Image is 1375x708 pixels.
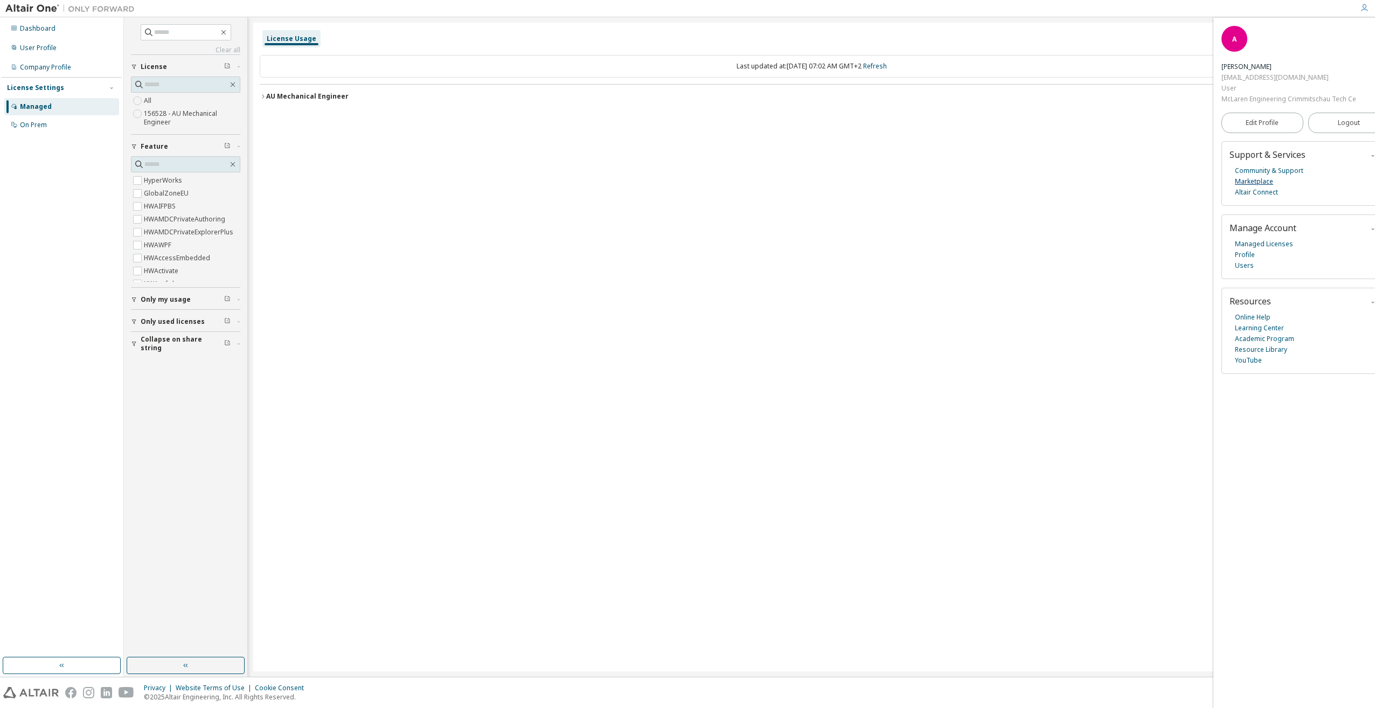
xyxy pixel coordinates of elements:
a: Clear all [131,46,240,54]
div: User [1221,83,1356,94]
span: Clear filter [224,339,231,348]
img: facebook.svg [65,687,77,698]
span: Edit Profile [1246,119,1279,127]
div: User Profile [20,44,57,52]
div: Managed [20,102,52,111]
label: HWActivate [144,265,180,277]
div: AU Mechanical Engineer [266,92,349,101]
span: License [141,63,167,71]
span: Feature [141,142,168,151]
label: HWAIFPBS [144,200,178,213]
span: Clear filter [224,295,231,304]
label: HWAccessEmbedded [144,252,212,265]
p: © 2025 Altair Engineering, Inc. All Rights Reserved. [144,692,310,702]
button: License [131,55,240,79]
span: Manage Account [1230,222,1296,234]
a: Edit Profile [1221,113,1303,133]
a: Community & Support [1235,165,1303,176]
a: Online Help [1235,312,1270,323]
div: Ahmad Farris Bin Shahidan [1221,61,1356,72]
a: Marketplace [1235,176,1273,187]
label: HWAcufwh [144,277,178,290]
div: On Prem [20,121,47,129]
span: Logout [1338,117,1360,128]
label: HWAMDCPrivateExplorerPlus [144,226,235,239]
img: linkedin.svg [101,687,112,698]
div: McLaren Engineering Crimmitschau Tech Center GmbH [1221,94,1356,105]
div: Last updated at: [DATE] 07:02 AM GMT+2 [260,55,1363,78]
button: AU Mechanical EngineerLicense ID: 156528 [260,85,1363,108]
img: altair_logo.svg [3,687,59,698]
label: All [144,94,154,107]
div: Website Terms of Use [176,684,255,692]
a: Profile [1235,249,1255,260]
span: A [1232,34,1237,44]
a: Academic Program [1235,334,1294,344]
span: Only my usage [141,295,191,304]
a: Refresh [863,61,887,71]
div: Dashboard [20,24,55,33]
label: HWAMDCPrivateAuthoring [144,213,227,226]
a: YouTube [1235,355,1262,366]
a: Resource Library [1235,344,1287,355]
div: Cookie Consent [255,684,310,692]
span: Clear filter [224,142,231,151]
span: Clear filter [224,63,231,71]
label: 156528 - AU Mechanical Engineer [144,107,240,129]
button: Collapse on share string [131,332,240,356]
a: Users [1235,260,1254,271]
span: Resources [1230,295,1271,307]
label: HWAWPF [144,239,173,252]
span: Only used licenses [141,317,205,326]
img: Altair One [5,3,140,14]
div: Company Profile [20,63,71,72]
div: Privacy [144,684,176,692]
img: instagram.svg [83,687,94,698]
label: HyperWorks [144,174,184,187]
button: Feature [131,135,240,158]
span: Collapse on share string [141,335,224,352]
a: Managed Licenses [1235,239,1293,249]
label: GlobalZoneEU [144,187,191,200]
div: License Usage [267,34,316,43]
button: Only my usage [131,288,240,311]
span: Support & Services [1230,149,1305,161]
button: Only used licenses [131,310,240,334]
span: Clear filter [224,317,231,326]
a: Learning Center [1235,323,1284,334]
a: Altair Connect [1235,187,1278,198]
div: [EMAIL_ADDRESS][DOMAIN_NAME] [1221,72,1356,83]
div: License Settings [7,84,64,92]
img: youtube.svg [119,687,134,698]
